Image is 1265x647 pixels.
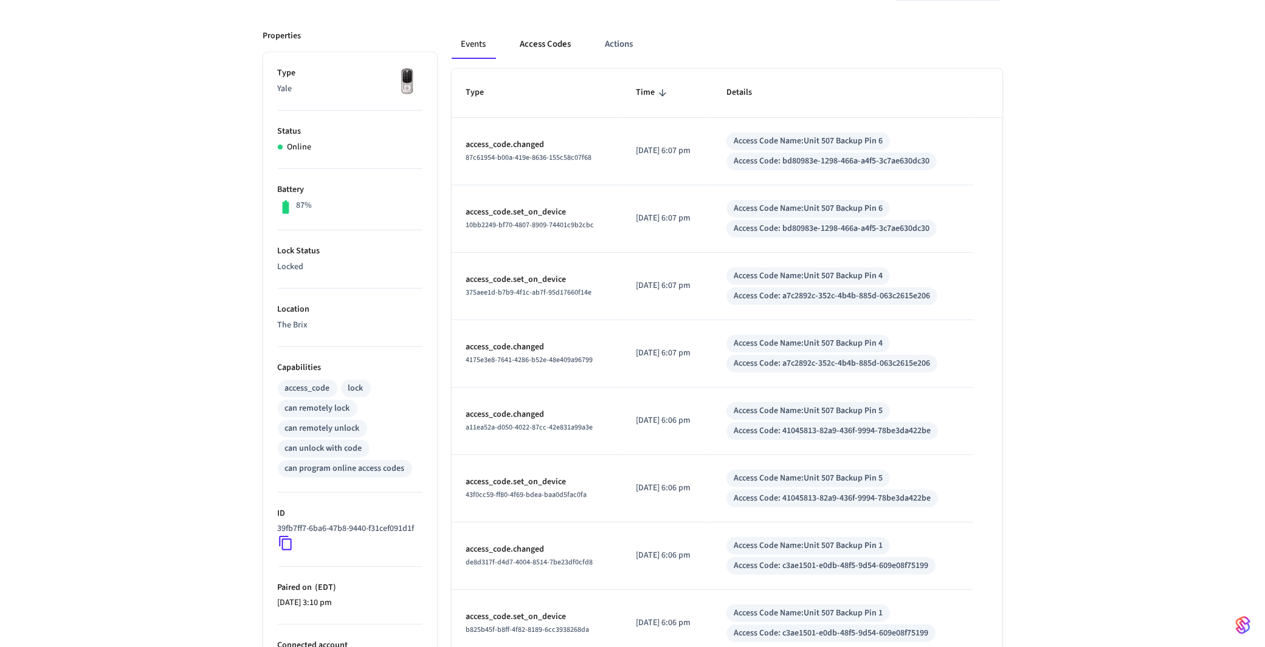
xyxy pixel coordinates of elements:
div: can program online access codes [285,462,405,475]
p: access_code.changed [466,543,607,556]
span: 4175e3e8-7641-4286-b52e-48e409a96799 [466,355,593,365]
p: access_code.changed [466,139,607,151]
div: can remotely lock [285,402,350,415]
span: 375aee1d-b7b9-4f1c-ab7f-95d17660f14e [466,287,592,298]
p: Lock Status [278,245,422,258]
div: ant example [452,30,1002,59]
div: can unlock with code [285,442,362,455]
div: Access Code Name: Unit 507 Backup Pin 1 [734,539,883,552]
span: 87c61954-b00a-419e-8636-155c58c07f68 [466,152,592,163]
p: [DATE] 6:07 pm [636,279,697,292]
p: access_code.set_on_device [466,476,607,488]
p: access_code.changed [466,341,607,354]
p: [DATE] 3:10 pm [278,597,422,609]
p: access_code.set_on_device [466,273,607,286]
p: [DATE] 6:06 pm [636,482,697,495]
span: 10bb2249-bf70-4807-8909-74401c9b2cbc [466,220,595,230]
div: Access Code: 41045813-82a9-436f-9994-78be3da422be [734,492,931,505]
p: Locked [278,261,422,273]
p: Status [278,125,422,138]
div: can remotely unlock [285,422,360,435]
div: Access Code: 41045813-82a9-436f-9994-78be3da422be [734,425,931,437]
p: Properties [263,30,302,43]
div: Access Code Name: Unit 507 Backup Pin 6 [734,202,883,215]
p: Yale [278,83,422,95]
div: Access Code Name: Unit 507 Backup Pin 6 [734,135,883,148]
p: access_code.changed [466,408,607,421]
span: b825b45f-b8ff-4f82-8189-6cc3938268da [466,625,590,635]
p: access_code.set_on_device [466,611,607,623]
button: Events [452,30,496,59]
div: Access Code Name: Unit 507 Backup Pin 4 [734,270,883,282]
p: Paired on [278,581,422,594]
p: [DATE] 6:07 pm [636,145,697,157]
div: Access Code Name: Unit 507 Backup Pin 1 [734,607,883,620]
p: Battery [278,183,422,196]
p: 87% [296,199,312,212]
p: [DATE] 6:06 pm [636,549,697,562]
div: access_code [285,382,330,395]
span: de8d317f-d4d7-4004-8514-7be23df0cfd8 [466,557,593,567]
p: access_code.set_on_device [466,206,607,219]
p: Type [278,67,422,80]
button: Actions [596,30,643,59]
p: Capabilities [278,361,422,374]
div: Access Code: bd80983e-1298-466a-a4f5-3c7ae630dc30 [734,155,929,168]
div: Access Code: a7c2892c-352c-4b4b-885d-063c2615e206 [734,357,930,370]
button: Access Codes [511,30,581,59]
div: Access Code: a7c2892c-352c-4b4b-885d-063c2615e206 [734,290,930,303]
div: Access Code: c3ae1501-e0db-48f5-9d54-609e08f75199 [734,627,928,640]
span: Type [466,83,500,102]
p: [DATE] 6:06 pm [636,414,697,427]
img: SeamLogoGradient.69752ec5.svg [1236,615,1250,635]
div: Access Code Name: Unit 507 Backup Pin 4 [734,337,883,350]
div: Access Code Name: Unit 507 Backup Pin 5 [734,405,883,417]
p: [DATE] 6:07 pm [636,347,697,360]
div: Access Code: bd80983e-1298-466a-a4f5-3c7ae630dc30 [734,222,929,235]
div: lock [348,382,364,395]
span: Time [636,83,670,102]
p: Online [288,141,312,154]
span: a11ea52a-d050-4022-87cc-42e831a99a3e [466,422,593,433]
p: ID [278,507,422,520]
p: 39fb7ff7-6ba6-47b8-9440-f31cef091d1f [278,522,415,535]
span: ( EDT ) [312,581,336,594]
span: Details [726,83,768,102]
p: Location [278,303,422,316]
p: [DATE] 6:07 pm [636,212,697,225]
img: Yale Assure Touchscreen Wifi Smart Lock, Satin Nickel, Front [392,67,422,97]
div: Access Code Name: Unit 507 Backup Pin 5 [734,472,883,485]
p: The Brix [278,319,422,332]
div: Access Code: c3ae1501-e0db-48f5-9d54-609e08f75199 [734,560,928,572]
span: 43f0cc59-ff80-4f69-bdea-baa0d5fac0fa [466,490,587,500]
p: [DATE] 6:06 pm [636,617,697,629]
